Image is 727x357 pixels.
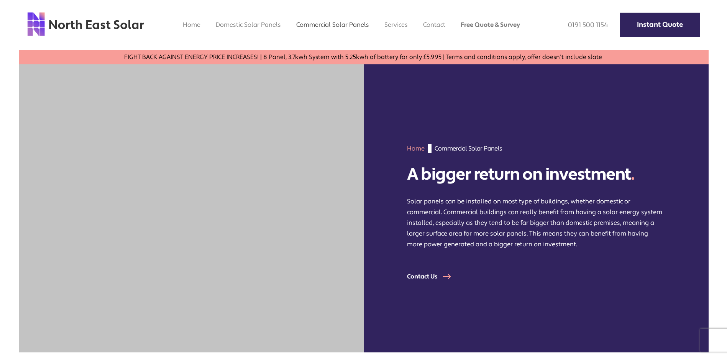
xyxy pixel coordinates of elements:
a: Free Quote & Survey [461,21,520,29]
a: Domestic Solar Panels [216,21,281,29]
img: solar panels on a building [19,64,364,352]
a: Contact Us [407,273,461,280]
a: Home [183,21,200,29]
a: Commercial Solar Panels [296,21,369,29]
a: Contact [423,21,445,29]
p: Solar panels can be installed on most type of buildings, whether domestic or commercial. Commerci... [407,196,665,250]
span: . [631,164,635,185]
h1: A bigger return on investment [407,164,665,185]
a: Services [384,21,408,29]
a: Home [407,144,425,152]
img: north east solar logo [27,11,144,37]
a: Instant Quote [620,13,700,37]
img: gif;base64,R0lGODdhAQABAPAAAMPDwwAAACwAAAAAAQABAAACAkQBADs= [428,144,432,153]
span: Commercial Solar Panels [435,144,502,153]
a: 0191 500 1154 [558,21,608,29]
